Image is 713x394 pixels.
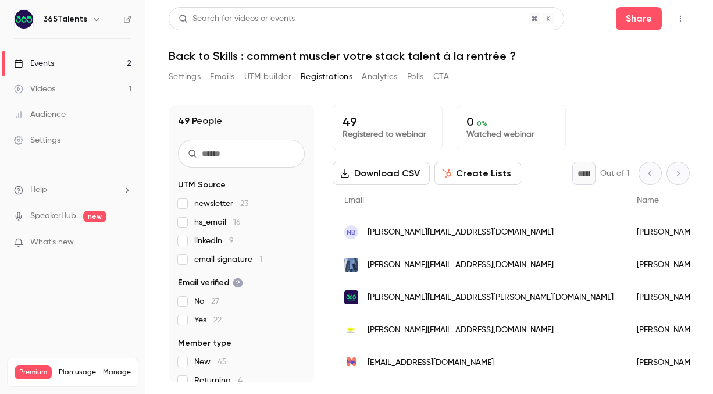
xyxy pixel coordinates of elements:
[238,377,243,385] span: 4
[194,198,248,210] span: newsletter
[344,323,358,337] img: colasrail.com
[616,7,662,30] button: Share
[368,357,494,369] span: [EMAIL_ADDRESS][DOMAIN_NAME]
[30,236,74,249] span: What's new
[434,162,521,185] button: Create Lists
[103,368,131,377] a: Manage
[240,200,248,208] span: 23
[213,316,222,324] span: 22
[194,356,227,368] span: New
[229,237,234,245] span: 9
[368,292,614,304] span: [PERSON_NAME][EMAIL_ADDRESS][PERSON_NAME][DOMAIN_NAME]
[194,296,219,307] span: No
[344,196,364,204] span: Email
[477,119,487,127] span: 0 %
[15,365,52,379] span: Premium
[466,115,557,129] p: 0
[178,277,243,289] span: Email verified
[83,211,106,222] span: new
[179,13,295,25] div: Search for videos or events
[194,216,241,228] span: hs_email
[218,358,227,366] span: 45
[407,68,424,86] button: Polls
[43,13,87,25] h6: 365Talents
[117,237,131,248] iframe: Noticeable Trigger
[244,68,291,86] button: UTM builder
[466,129,557,140] p: Watched webinar
[233,218,241,226] span: 16
[194,375,243,386] span: Returning
[14,184,131,196] li: help-dropdown-opener
[169,49,690,63] h1: Back to Skills : comment muscler votre stack talent à la rentrée ?
[368,259,554,271] span: [PERSON_NAME][EMAIL_ADDRESS][DOMAIN_NAME]
[368,226,554,239] span: [PERSON_NAME][EMAIL_ADDRESS][DOMAIN_NAME]
[344,255,358,274] img: socgen.com
[14,83,55,95] div: Videos
[14,58,54,69] div: Events
[211,297,219,306] span: 27
[14,134,60,146] div: Settings
[343,115,433,129] p: 49
[59,368,96,377] span: Plan usage
[362,68,398,86] button: Analytics
[433,68,449,86] button: CTA
[30,184,47,196] span: Help
[194,235,234,247] span: linkedin
[178,114,222,128] h1: 49 People
[301,68,352,86] button: Registrations
[30,210,76,222] a: SpeakerHub
[600,168,629,179] p: Out of 1
[194,254,262,265] span: email signature
[14,109,66,120] div: Audience
[333,162,430,185] button: Download CSV
[368,324,554,336] span: [PERSON_NAME][EMAIL_ADDRESS][DOMAIN_NAME]
[259,255,262,264] span: 1
[15,10,33,29] img: 365Talents
[194,314,222,326] span: Yes
[343,129,433,140] p: Registered to webinar
[210,68,234,86] button: Emails
[169,68,201,86] button: Settings
[344,356,358,370] img: neobrain.io
[178,338,231,349] span: Member type
[178,179,226,191] span: UTM Source
[637,196,659,204] span: Name
[347,227,356,237] span: NB
[344,290,358,304] img: 365talents.com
